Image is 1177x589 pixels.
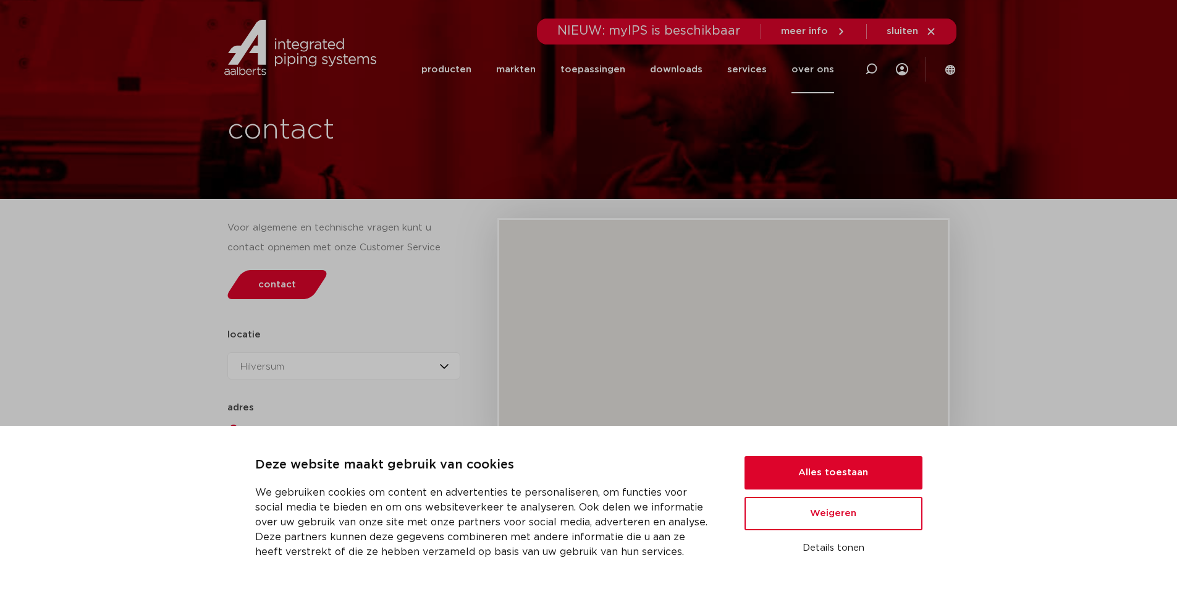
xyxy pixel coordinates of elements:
p: Deze website maakt gebruik van cookies [255,456,715,475]
a: contact [224,270,330,299]
nav: Menu [421,46,834,93]
span: contact [258,280,296,289]
div: Voor algemene en technische vragen kunt u contact opnemen met onze Customer Service [227,218,461,258]
h1: contact [227,111,634,150]
button: Alles toestaan [745,456,922,489]
a: sluiten [887,26,937,37]
a: downloads [650,46,702,93]
a: producten [421,46,471,93]
a: markten [496,46,536,93]
p: We gebruiken cookies om content en advertenties te personaliseren, om functies voor social media ... [255,485,715,559]
div: my IPS [896,44,908,94]
strong: locatie [227,330,261,339]
button: Weigeren [745,497,922,530]
a: meer info [781,26,846,37]
a: over ons [791,46,834,93]
span: sluiten [887,27,918,36]
button: Details tonen [745,538,922,559]
span: NIEUW: myIPS is beschikbaar [557,25,741,37]
span: meer info [781,27,828,36]
a: toepassingen [560,46,625,93]
a: services [727,46,767,93]
span: Hilversum [240,362,284,371]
